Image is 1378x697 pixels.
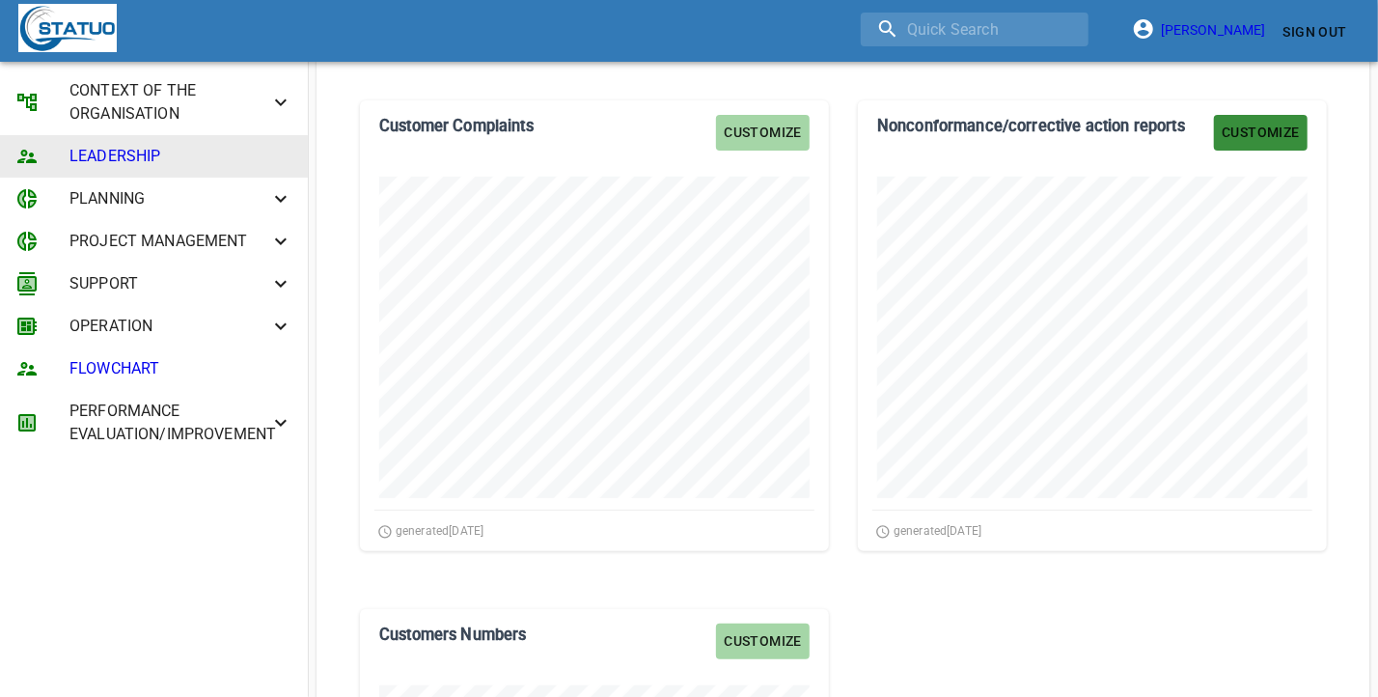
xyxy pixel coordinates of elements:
span: Customize [1222,121,1300,145]
div: generated [DATE] [872,520,981,542]
span: PLANNING [69,187,269,210]
input: search [861,13,1089,46]
span: LEADERSHIP [69,145,292,168]
span: Customize [724,121,802,145]
h3: Customers Numbers [379,624,810,646]
a: [PERSON_NAME] [1138,22,1276,38]
div: generated [DATE] [374,520,483,542]
button: Customize [716,115,810,151]
h3: Customer Complaints [379,115,810,137]
button: Customize [1214,115,1308,151]
span: FLOWCHART [69,357,292,380]
h3: Nonconformance/corrective action reports [877,115,1308,137]
span: Customize [724,629,802,654]
span: PROJECT MANAGEMENT [69,230,269,253]
span: PERFORMANCE EVALUATION/IMPROVEMENT [69,400,269,446]
span: CONTEXT OF THE ORGANISATION [69,79,269,125]
span: OPERATION [69,315,269,338]
span: SUPPORT [69,272,269,295]
img: Statuo [18,4,117,52]
button: Sign Out [1276,14,1355,50]
button: Customize [716,624,810,659]
span: Sign Out [1283,20,1347,44]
